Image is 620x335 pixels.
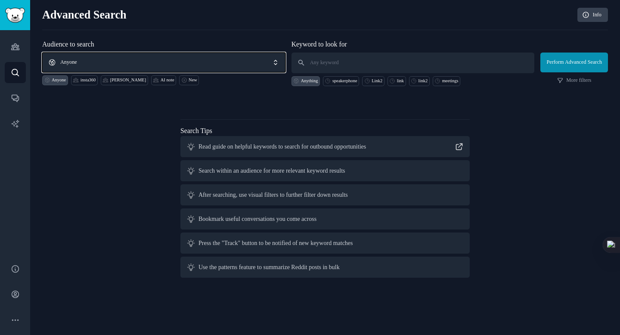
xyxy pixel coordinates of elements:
div: Press the "Track" button to be notified of new keyword matches [198,239,353,248]
button: Perform Advanced Search [540,53,608,72]
div: link2 [418,78,428,84]
img: GummySearch logo [5,8,25,23]
a: Info [577,8,608,22]
a: More filters [557,77,591,84]
div: AI note [161,77,174,83]
div: Search within an audience for more relevant keyword results [198,166,345,175]
div: Anyone [52,77,66,83]
div: link [397,78,404,84]
div: meetings [442,78,459,84]
div: Read guide on helpful keywords to search for outbound opportunities [198,142,366,151]
div: Link2 [372,78,382,84]
input: Any keyword [291,53,535,73]
a: New [179,75,199,85]
div: New [189,77,197,83]
div: Use the patterns feature to summarize Reddit posts in bulk [198,263,340,272]
div: After searching, use visual filters to further filter down results [198,190,348,199]
label: Audience to search [42,40,94,48]
div: [PERSON_NAME] [110,77,146,83]
label: Keyword to look for [291,40,347,48]
button: Anyone [42,53,285,72]
div: Anything [301,78,318,84]
h2: Advanced Search [42,8,573,22]
div: Bookmark useful conversations you come across [198,214,316,223]
div: speakerphone [332,78,357,84]
div: insta360 [81,77,96,83]
label: Search Tips [180,127,212,134]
